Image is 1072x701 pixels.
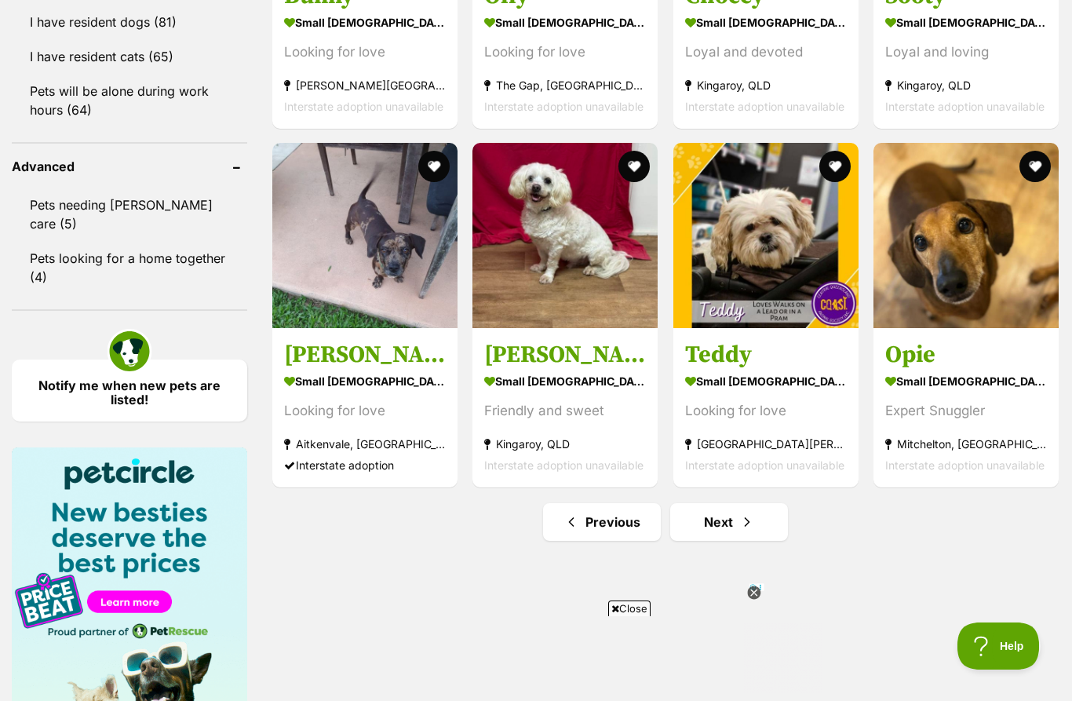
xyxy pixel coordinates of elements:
[685,10,847,33] strong: small [DEMOGRAPHIC_DATA] Dog
[885,433,1047,455] strong: Mitchelton, [GEOGRAPHIC_DATA]
[685,433,847,455] strong: [GEOGRAPHIC_DATA][PERSON_NAME], [GEOGRAPHIC_DATA]
[885,370,1047,392] strong: small [DEMOGRAPHIC_DATA] Dog
[673,143,859,328] img: Teddy - Maltese x Shih Tzu Dog
[284,74,446,95] strong: [PERSON_NAME][GEOGRAPHIC_DATA], [GEOGRAPHIC_DATA]
[271,503,1060,541] nav: Pagination
[885,74,1047,95] strong: Kingaroy, QLD
[12,75,247,126] a: Pets will be alone during work hours (64)
[284,10,446,33] strong: small [DEMOGRAPHIC_DATA] Dog
[12,188,247,240] a: Pets needing [PERSON_NAME] care (5)
[472,143,658,328] img: Bundy - Maltese Dog
[484,370,646,392] strong: small [DEMOGRAPHIC_DATA] Dog
[670,503,788,541] a: Next page
[685,41,847,62] div: Loyal and devoted
[484,99,644,112] span: Interstate adoption unavailable
[885,400,1047,422] div: Expert Snuggler
[685,99,844,112] span: Interstate adoption unavailable
[685,458,844,472] span: Interstate adoption unavailable
[885,10,1047,33] strong: small [DEMOGRAPHIC_DATA] Dog
[484,400,646,422] div: Friendly and sweet
[484,74,646,95] strong: The Gap, [GEOGRAPHIC_DATA]
[543,503,661,541] a: Previous page
[484,458,644,472] span: Interstate adoption unavailable
[418,151,450,182] button: favourite
[484,10,646,33] strong: small [DEMOGRAPHIC_DATA] Dog
[12,242,247,294] a: Pets looking for a home together (4)
[885,340,1047,370] h3: Opie
[685,340,847,370] h3: Teddy
[885,99,1045,112] span: Interstate adoption unavailable
[284,433,446,455] strong: Aitkenvale, [GEOGRAPHIC_DATA]
[284,400,446,422] div: Looking for love
[484,41,646,62] div: Looking for love
[957,623,1041,670] iframe: Help Scout Beacon - Open
[284,455,446,476] div: Interstate adoption
[673,328,859,487] a: Teddy small [DEMOGRAPHIC_DATA] Dog Looking for love [GEOGRAPHIC_DATA][PERSON_NAME], [GEOGRAPHIC_D...
[472,328,658,487] a: [PERSON_NAME] small [DEMOGRAPHIC_DATA] Dog Friendly and sweet Kingaroy, QLD Interstate adoption u...
[272,143,458,328] img: Sam - Dachshund Dog
[885,41,1047,62] div: Loyal and loving
[819,151,851,182] button: favourite
[685,370,847,392] strong: small [DEMOGRAPHIC_DATA] Dog
[685,400,847,422] div: Looking for love
[284,99,443,112] span: Interstate adoption unavailable
[484,433,646,455] strong: Kingaroy, QLD
[284,340,446,370] h3: [PERSON_NAME]
[12,159,247,173] header: Advanced
[873,328,1059,487] a: Opie small [DEMOGRAPHIC_DATA] Dog Expert Snuggler Mitchelton, [GEOGRAPHIC_DATA] Interstate adopti...
[484,340,646,370] h3: [PERSON_NAME]
[284,41,446,62] div: Looking for love
[272,328,458,487] a: [PERSON_NAME] small [DEMOGRAPHIC_DATA] Dog Looking for love Aitkenvale, [GEOGRAPHIC_DATA] Interst...
[12,5,247,38] a: I have resident dogs (81)
[685,74,847,95] strong: Kingaroy, QLD
[619,151,651,182] button: favourite
[1019,151,1051,182] button: favourite
[873,143,1059,328] img: Opie - Dachshund (Smooth Haired) Dog
[12,360,247,422] a: Notify me when new pets are listed!
[12,40,247,73] a: I have resident cats (65)
[250,623,822,693] iframe: Advertisement
[284,370,446,392] strong: small [DEMOGRAPHIC_DATA] Dog
[885,458,1045,472] span: Interstate adoption unavailable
